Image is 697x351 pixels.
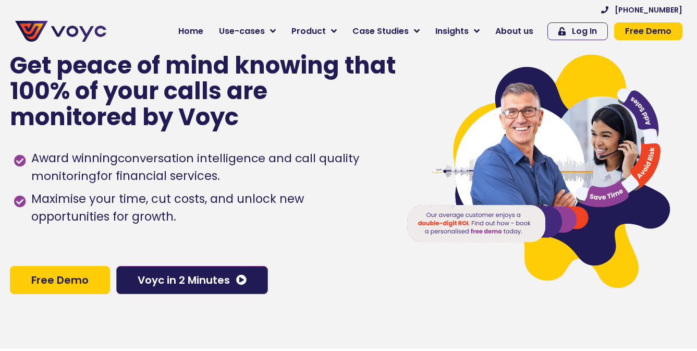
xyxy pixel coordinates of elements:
[211,21,284,42] a: Use-cases
[29,150,385,185] span: Award winning for financial services.
[15,21,106,42] img: voyc-full-logo
[10,53,397,130] p: Get peace of mind knowing that 100% of your calls are monitored by Voyc
[601,6,682,14] a: [PHONE_NUMBER]
[572,27,597,35] span: Log In
[487,21,541,42] a: About us
[178,25,203,38] span: Home
[170,21,211,42] a: Home
[116,266,268,294] a: Voyc in 2 Minutes
[31,275,89,285] span: Free Demo
[219,25,265,38] span: Use-cases
[352,25,409,38] span: Case Studies
[625,27,671,35] span: Free Demo
[138,275,230,285] span: Voyc in 2 Minutes
[495,25,533,38] span: About us
[284,21,345,42] a: Product
[427,21,487,42] a: Insights
[615,6,682,14] span: [PHONE_NUMBER]
[291,25,326,38] span: Product
[31,150,359,184] h1: conversation intelligence and call quality monitoring
[547,22,608,40] a: Log In
[10,266,110,294] a: Free Demo
[435,25,469,38] span: Insights
[614,22,682,40] a: Free Demo
[29,190,385,226] span: Maximise your time, cut costs, and unlock new opportunities for growth.
[345,21,427,42] a: Case Studies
